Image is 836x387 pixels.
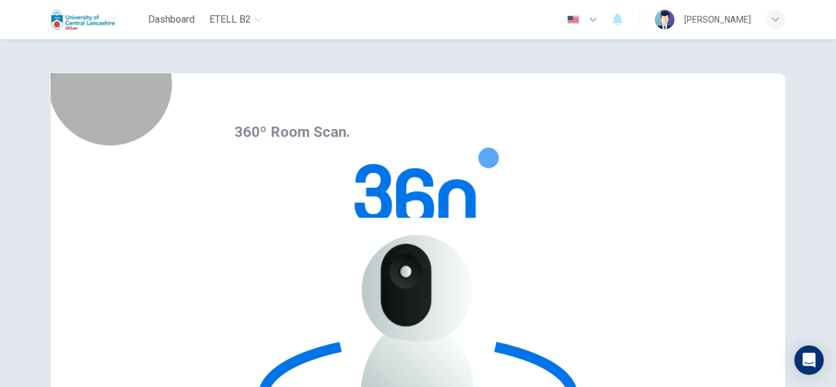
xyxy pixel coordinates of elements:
[565,15,581,24] img: en
[684,12,751,27] div: [PERSON_NAME]
[794,345,824,375] div: Open Intercom Messenger
[148,12,195,27] span: Dashboard
[51,7,143,32] a: Uclan logo
[143,9,200,31] button: Dashboard
[209,12,251,27] span: eTELL B2
[655,10,674,29] img: Profile picture
[204,9,267,31] button: eTELL B2
[51,7,115,32] img: Uclan logo
[234,123,350,141] span: 360º Room Scan.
